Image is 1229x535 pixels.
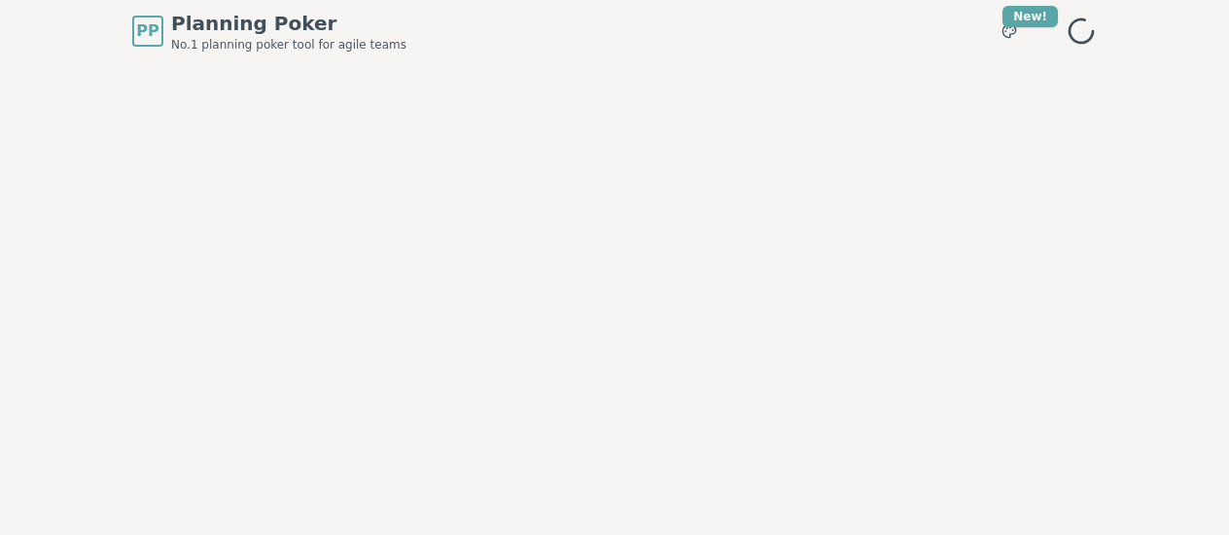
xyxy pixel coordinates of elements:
span: Planning Poker [171,10,406,37]
div: New! [1002,6,1058,27]
button: New! [992,14,1027,49]
a: PPPlanning PokerNo.1 planning poker tool for agile teams [132,10,406,53]
span: PP [136,19,158,43]
span: No.1 planning poker tool for agile teams [171,37,406,53]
